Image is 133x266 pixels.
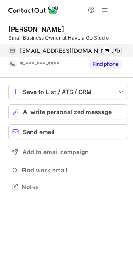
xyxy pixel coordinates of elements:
div: Save to List / ATS / CRM [23,89,113,95]
span: Send email [23,129,55,135]
button: Notes [8,181,128,193]
span: Find work email [22,167,125,174]
button: AI write personalized message [8,104,128,119]
span: Notes [22,183,125,191]
span: [EMAIL_ADDRESS][DOMAIN_NAME] [20,47,115,55]
span: AI write personalized message [23,109,112,115]
img: ContactOut v5.3.10 [8,5,58,15]
button: save-profile-one-click [8,85,128,99]
div: [PERSON_NAME] [8,25,64,33]
button: Send email [8,124,128,139]
div: Small Business Owner at Have a Go Studio [8,34,128,42]
button: Add to email campaign [8,144,128,159]
button: Reveal Button [89,60,122,68]
button: Find work email [8,164,128,176]
span: Add to email campaign [23,149,89,155]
